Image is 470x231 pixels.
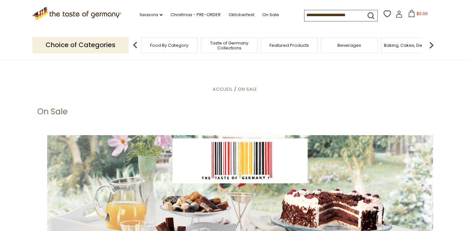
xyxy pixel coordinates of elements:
span: $0.00 [417,11,428,16]
a: Seasons [140,11,163,18]
a: Featured Products [269,43,309,48]
a: Food By Category [150,43,188,48]
a: Beverages [337,43,361,48]
p: Choice of Categories [32,37,129,53]
img: previous arrow [129,39,142,52]
h1: On Sale [37,107,68,117]
button: $0.00 [404,10,432,20]
a: On Sale [262,11,279,18]
a: On Sale [238,86,257,92]
a: Taste of Germany Collections [203,41,256,50]
img: next arrow [425,39,438,52]
a: Christmas - PRE-ORDER [171,11,221,18]
a: Accueil [213,86,233,92]
a: Baking, Cakes, Desserts [384,43,435,48]
a: Oktoberfest [229,11,254,18]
